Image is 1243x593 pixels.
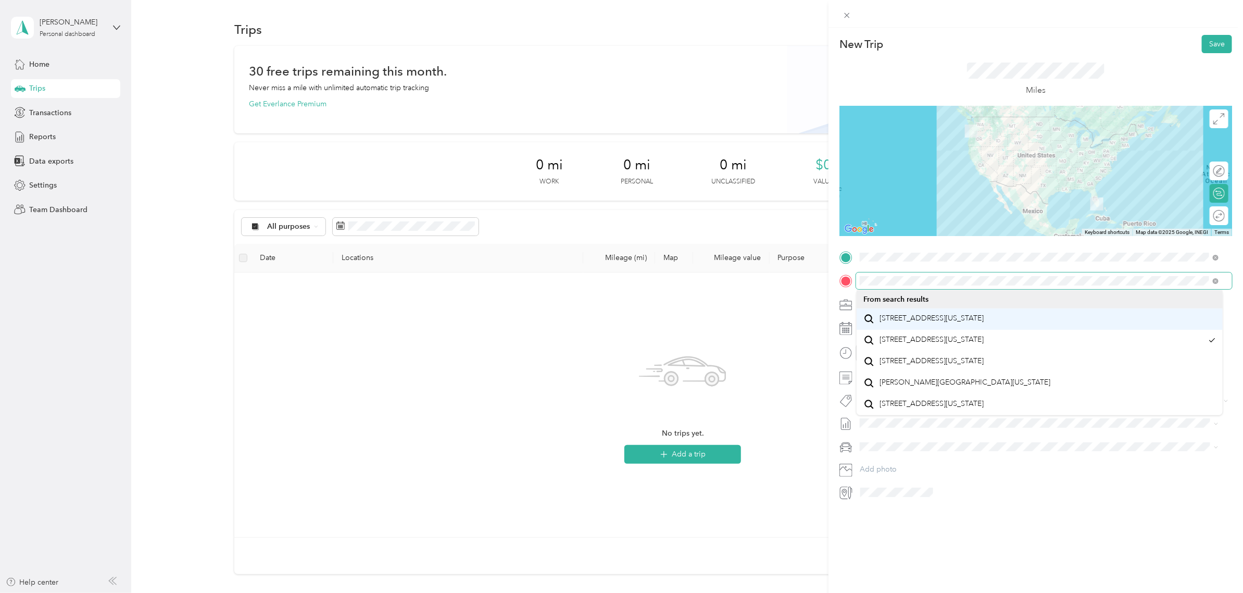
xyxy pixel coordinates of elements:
[864,295,929,304] span: From search results
[880,378,1050,387] span: [PERSON_NAME][GEOGRAPHIC_DATA][US_STATE]
[1026,84,1046,97] p: Miles
[856,462,1232,477] button: Add photo
[880,335,984,344] span: [STREET_ADDRESS][US_STATE]
[880,314,984,323] span: [STREET_ADDRESS][US_STATE]
[1085,229,1129,236] button: Keyboard shortcuts
[1136,229,1208,235] span: Map data ©2025 Google, INEGI
[842,223,876,236] a: Open this area in Google Maps (opens a new window)
[880,399,984,409] span: [STREET_ADDRESS][US_STATE]
[842,223,876,236] img: Google
[1185,535,1243,593] iframe: Everlance-gr Chat Button Frame
[880,356,984,366] span: [STREET_ADDRESS][US_STATE]
[839,37,883,52] p: New Trip
[1202,35,1232,53] button: Save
